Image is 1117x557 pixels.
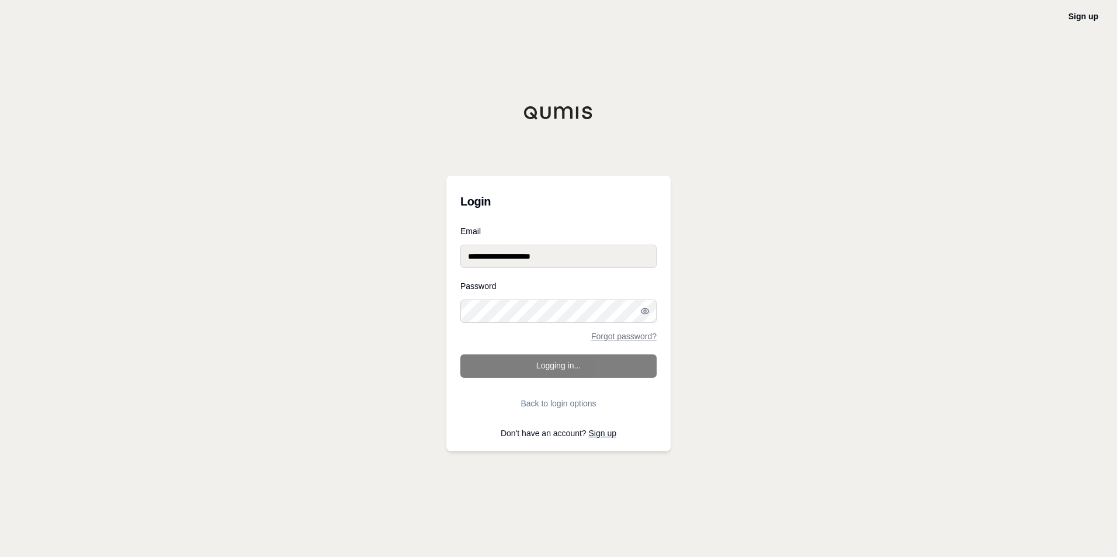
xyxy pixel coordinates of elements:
[589,429,616,438] a: Sign up
[460,392,657,415] button: Back to login options
[460,227,657,235] label: Email
[460,429,657,437] p: Don't have an account?
[460,190,657,213] h3: Login
[591,332,657,340] a: Forgot password?
[1069,12,1098,21] a: Sign up
[460,282,657,290] label: Password
[523,106,594,120] img: Qumis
